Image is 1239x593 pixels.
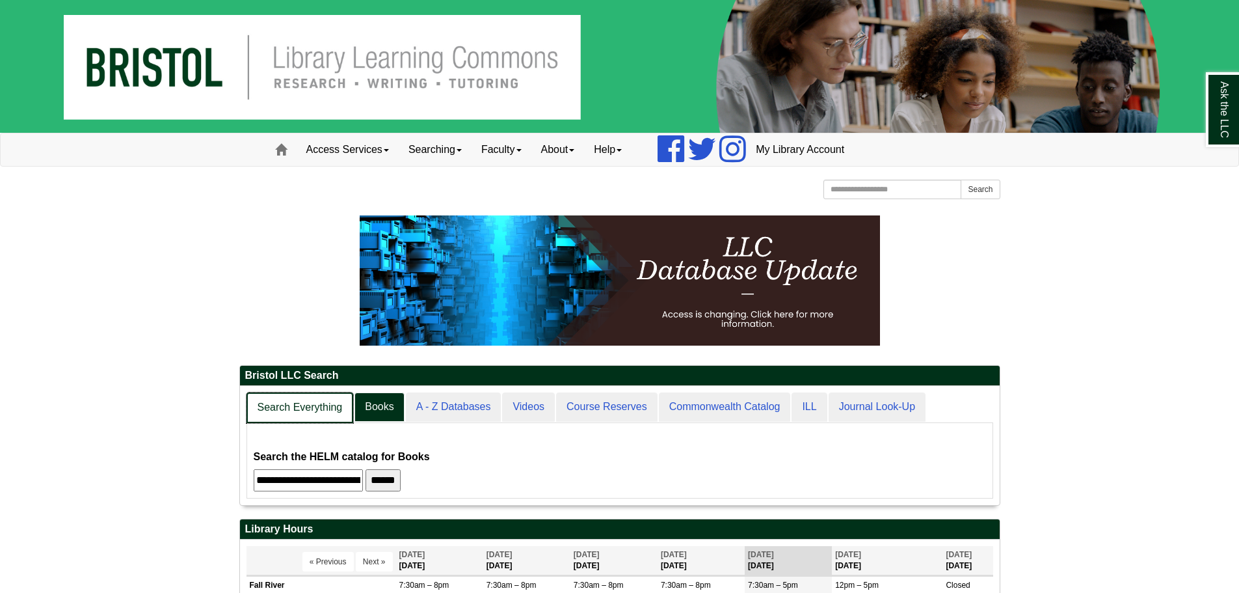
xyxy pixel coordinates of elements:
[486,550,513,559] span: [DATE]
[354,393,404,422] a: Books
[946,581,970,590] span: Closed
[832,546,942,575] th: [DATE]
[658,546,745,575] th: [DATE]
[792,393,827,422] a: ILL
[399,550,425,559] span: [DATE]
[574,581,624,590] span: 7:30am – 8pm
[961,180,1000,199] button: Search
[574,550,600,559] span: [DATE]
[297,133,399,166] a: Access Services
[396,546,483,575] th: [DATE]
[254,448,430,466] label: Search the HELM catalog for Books
[659,393,791,422] a: Commonwealth Catalog
[302,552,354,572] button: « Previous
[240,366,1000,386] h2: Bristol LLC Search
[570,546,658,575] th: [DATE]
[246,393,354,423] a: Search Everything
[745,546,832,575] th: [DATE]
[483,546,570,575] th: [DATE]
[502,393,555,422] a: Videos
[829,393,926,422] a: Journal Look-Up
[661,581,711,590] span: 7:30am – 8pm
[486,581,537,590] span: 7:30am – 8pm
[661,550,687,559] span: [DATE]
[531,133,585,166] a: About
[748,581,798,590] span: 7:30am – 5pm
[360,215,880,346] img: HTML tutorial
[399,581,449,590] span: 7:30am – 8pm
[835,581,879,590] span: 12pm – 5pm
[356,552,393,572] button: Next »
[556,393,658,422] a: Course Reserves
[946,550,972,559] span: [DATE]
[584,133,632,166] a: Help
[399,133,472,166] a: Searching
[746,133,854,166] a: My Library Account
[748,550,774,559] span: [DATE]
[942,546,993,575] th: [DATE]
[835,550,861,559] span: [DATE]
[240,519,1000,540] h2: Library Hours
[472,133,531,166] a: Faculty
[406,393,501,422] a: A - Z Databases
[254,430,986,491] div: Books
